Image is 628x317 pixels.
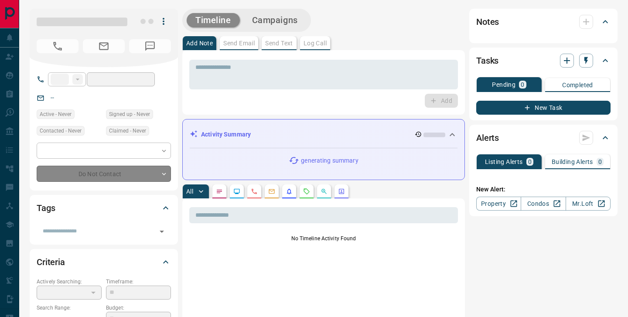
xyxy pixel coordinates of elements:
p: Listing Alerts [485,159,523,165]
svg: Notes [216,188,223,195]
span: Signed up - Never [109,110,150,119]
h2: Alerts [476,131,499,145]
a: Property [476,197,521,211]
p: generating summary [301,156,358,165]
svg: Listing Alerts [286,188,293,195]
div: Tasks [476,50,611,71]
p: Activity Summary [201,130,251,139]
div: Criteria [37,252,171,273]
h2: Notes [476,15,499,29]
button: New Task [476,101,611,115]
h2: Tags [37,201,55,215]
svg: Emails [268,188,275,195]
p: Pending [492,82,515,88]
p: Actively Searching: [37,278,102,286]
p: 0 [521,82,524,88]
h2: Criteria [37,255,65,269]
svg: Calls [251,188,258,195]
p: Building Alerts [552,159,593,165]
div: Alerts [476,127,611,148]
button: Campaigns [243,13,307,27]
svg: Agent Actions [338,188,345,195]
span: No Number [37,39,78,53]
h2: Tasks [476,54,498,68]
div: Do Not Contact [37,166,171,182]
div: Activity Summary [190,126,457,143]
a: Condos [521,197,566,211]
p: Add Note [186,40,213,46]
p: Budget: [106,304,171,312]
p: All [186,188,193,194]
span: Claimed - Never [109,126,146,135]
button: Open [156,225,168,238]
span: Contacted - Never [40,126,82,135]
p: 0 [528,159,532,165]
p: 0 [598,159,602,165]
svg: Lead Browsing Activity [233,188,240,195]
p: Timeframe: [106,278,171,286]
button: Timeline [187,13,240,27]
p: Completed [562,82,593,88]
p: Search Range: [37,304,102,312]
a: Mr.Loft [566,197,611,211]
span: No Email [83,39,125,53]
div: Notes [476,11,611,32]
p: No Timeline Activity Found [189,235,458,242]
a: -- [51,94,54,101]
svg: Opportunities [321,188,328,195]
div: Tags [37,198,171,218]
svg: Requests [303,188,310,195]
span: Active - Never [40,110,72,119]
span: No Number [129,39,171,53]
p: New Alert: [476,185,611,194]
